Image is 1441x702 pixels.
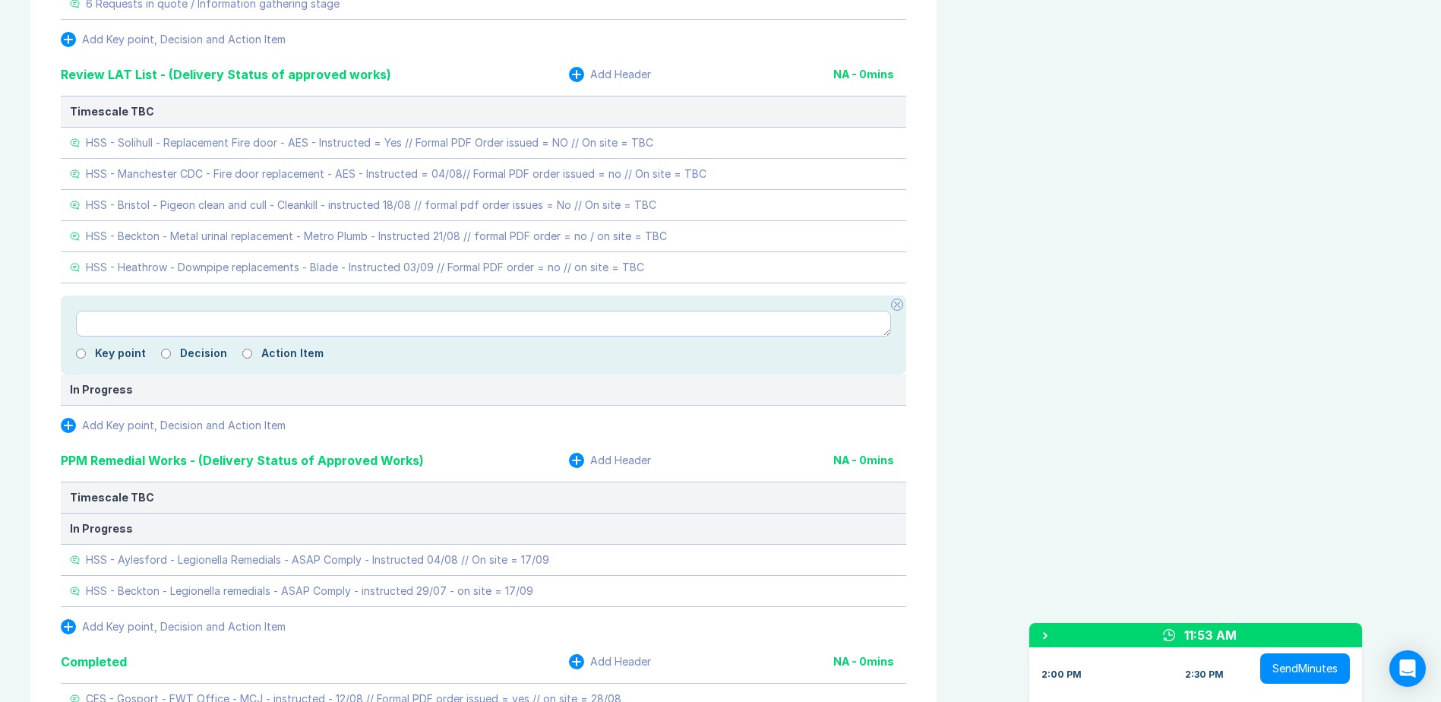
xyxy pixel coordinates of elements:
div: NA - 0 mins [833,68,906,81]
button: Add Key point, Decision and Action Item [61,32,286,47]
label: Key point [95,347,146,359]
div: HSS - Heathrow - Downpipe replacements - Blade - Instructed 03/09 // Formal PDF order = no // on ... [86,261,644,274]
button: SendMinutes [1260,653,1350,684]
div: 2:00 PM [1041,669,1082,681]
div: Open Intercom Messenger [1389,650,1426,687]
div: Add Key point, Decision and Action Item [82,33,286,46]
div: Add Header [590,68,651,81]
div: Add Key point, Decision and Action Item [82,419,286,432]
div: NA - 0 mins [833,656,906,668]
div: Add Header [590,656,651,668]
div: Add Header [590,454,651,466]
div: 2:30 PM [1185,669,1224,681]
div: HSS - Manchester CDC - Fire door replacement - AES - Instructed = 04/08// Formal PDF order issued... [86,168,706,180]
div: Completed [61,653,127,671]
div: Add Key point, Decision and Action Item [82,621,286,633]
div: In Progress [70,523,897,535]
button: Add Header [569,654,651,669]
div: 11:53 AM [1184,626,1237,644]
div: NA - 0 mins [833,454,906,466]
label: Decision [180,347,227,359]
div: Timescale TBC [70,106,897,118]
div: HSS - Beckton - Legionella remedials - ASAP Comply - instructed 29/07 - on site = 17/09 [86,585,533,597]
button: Add Header [569,453,651,468]
div: Review LAT List - (Delivery Status of approved works) [61,65,391,84]
div: HSS - Aylesford - Legionella Remedials - ASAP Comply - Instructed 04/08 // On site = 17/09 [86,554,549,566]
div: Timescale TBC [70,492,897,504]
div: HSS - Beckton - Metal urinal replacement - Metro Plumb - Instructed 21/08 // formal PDF order = n... [86,230,667,242]
div: In Progress [70,384,897,396]
button: Add Header [569,67,651,82]
div: HSS - Solihull - Replacement Fire door - AES - Instructed = Yes // Formal PDF Order issued = NO /... [86,137,653,149]
div: HSS - Bristol - Pigeon clean and cull - Cleankill - instructed 18/08 // formal pdf order issues =... [86,199,656,211]
button: Add Key point, Decision and Action Item [61,418,286,433]
div: PPM Remedial Works - (Delivery Status of Approved Works) [61,451,424,470]
button: Add Key point, Decision and Action Item [61,619,286,634]
label: Action Item [261,347,324,359]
